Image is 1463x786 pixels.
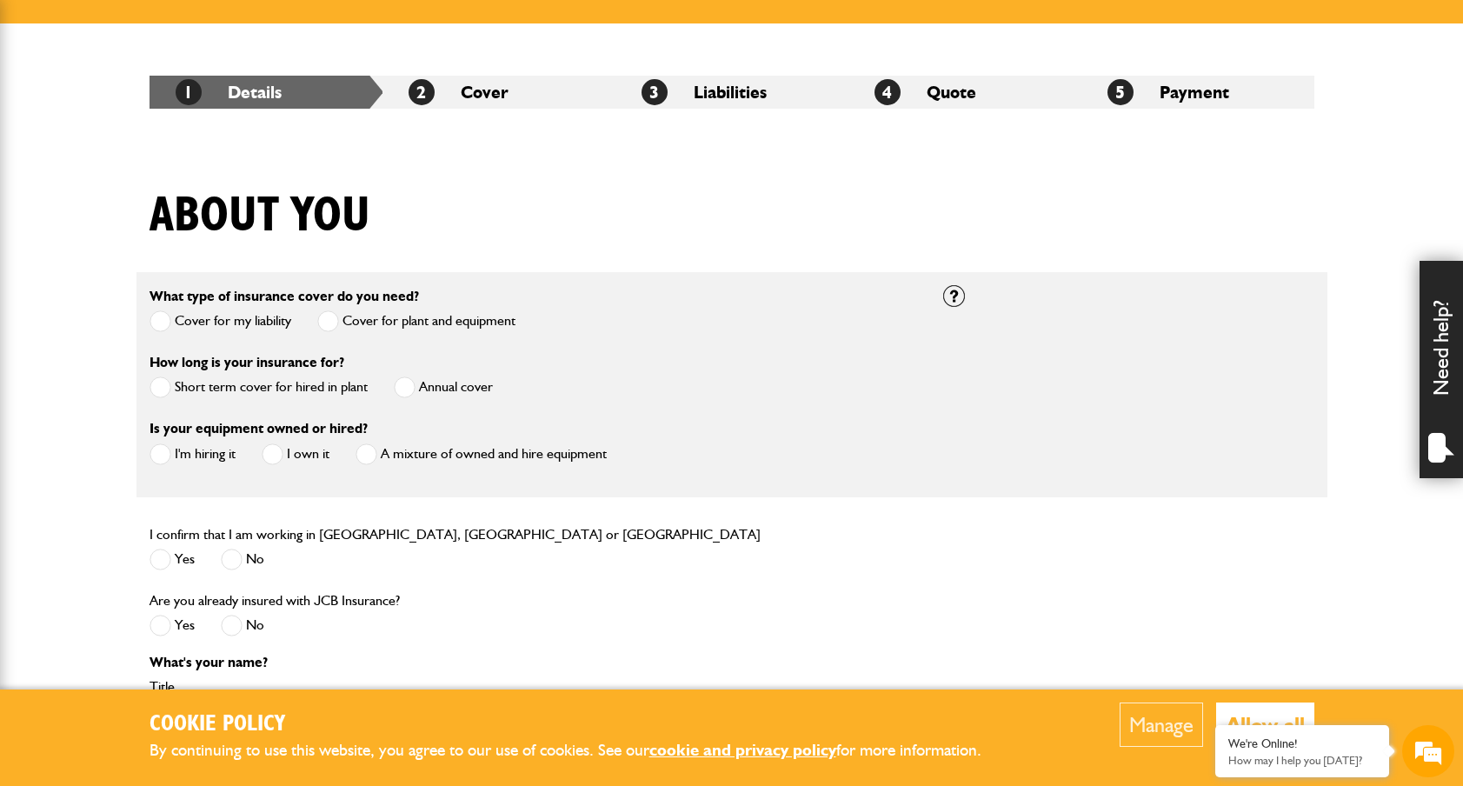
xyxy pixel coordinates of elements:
li: Liabilities [615,76,848,109]
a: cookie and privacy policy [649,740,836,760]
label: Yes [150,615,195,636]
label: Is your equipment owned or hired? [150,422,368,436]
p: What's your name? [150,656,917,669]
label: A mixture of owned and hire equipment [356,443,607,465]
div: Need help? [1420,261,1463,478]
li: Details [150,76,382,109]
label: I'm hiring it [150,443,236,465]
li: Cover [382,76,615,109]
span: 5 [1107,79,1134,105]
p: How may I help you today? [1228,754,1376,767]
li: Quote [848,76,1081,109]
span: 1 [176,79,202,105]
label: Are you already insured with JCB Insurance? [150,594,400,608]
span: 4 [874,79,901,105]
label: Yes [150,549,195,570]
label: Title [150,680,917,694]
label: Cover for my liability [150,310,291,332]
label: No [221,615,264,636]
label: Cover for plant and equipment [317,310,515,332]
span: 2 [409,79,435,105]
label: I confirm that I am working in [GEOGRAPHIC_DATA], [GEOGRAPHIC_DATA] or [GEOGRAPHIC_DATA] [150,528,761,542]
label: Short term cover for hired in plant [150,376,368,398]
label: What type of insurance cover do you need? [150,290,419,303]
button: Allow all [1216,703,1314,747]
li: Payment [1081,76,1314,109]
span: 3 [642,79,668,105]
p: By continuing to use this website, you agree to our use of cookies. See our for more information. [150,737,1010,764]
div: We're Online! [1228,736,1376,751]
label: I own it [262,443,329,465]
label: How long is your insurance for? [150,356,344,370]
h1: About you [150,187,370,245]
label: Annual cover [394,376,493,398]
button: Manage [1120,703,1203,747]
label: No [221,549,264,570]
h2: Cookie Policy [150,711,1010,738]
